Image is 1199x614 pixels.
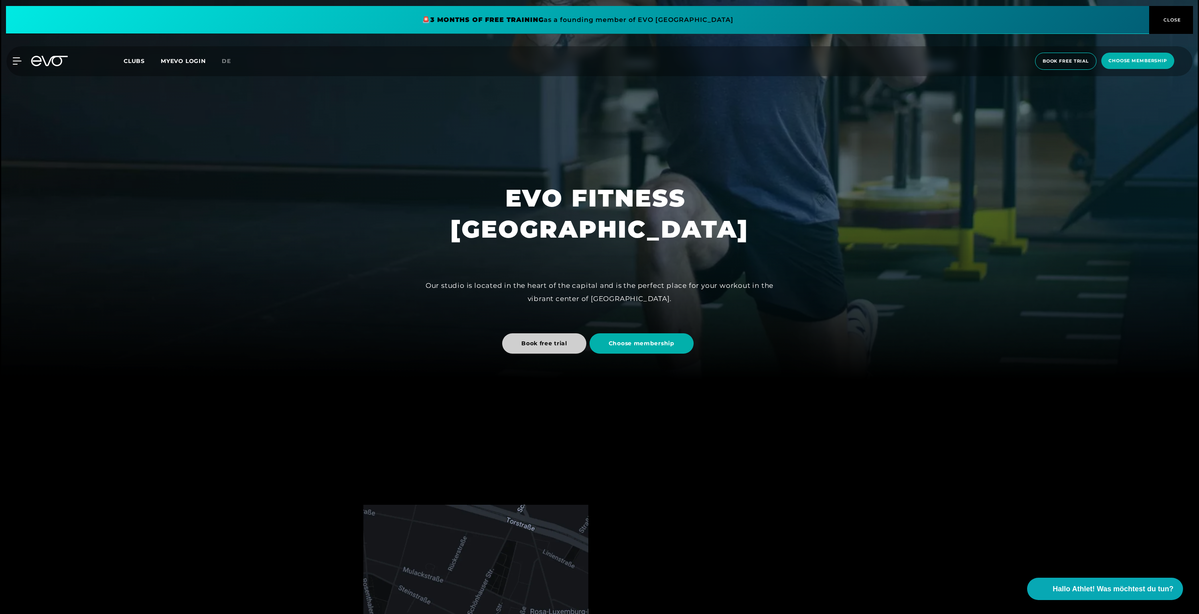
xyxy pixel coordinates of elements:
[420,279,779,305] div: Our studio is located in the heart of the capital and is the perfect place for your workout in th...
[590,327,697,360] a: Choose membership
[1162,16,1181,24] span: CLOSE
[521,339,567,348] span: Book free trial
[1027,578,1183,600] button: Hallo Athlet! Was möchtest du tun?
[450,183,749,245] h1: EVO FITNESS [GEOGRAPHIC_DATA]
[222,57,241,66] a: de
[161,57,206,65] a: MYEVO LOGIN
[124,57,145,65] span: Clubs
[1033,53,1099,70] a: book free trial
[1099,53,1177,70] a: choose membership
[1149,6,1193,34] button: CLOSE
[1108,57,1167,64] span: choose membership
[1043,58,1089,65] span: book free trial
[124,57,161,65] a: Clubs
[609,339,674,348] span: Choose membership
[502,327,590,360] a: Book free trial
[1053,584,1173,594] span: Hallo Athlet! Was möchtest du tun?
[222,57,231,65] span: de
